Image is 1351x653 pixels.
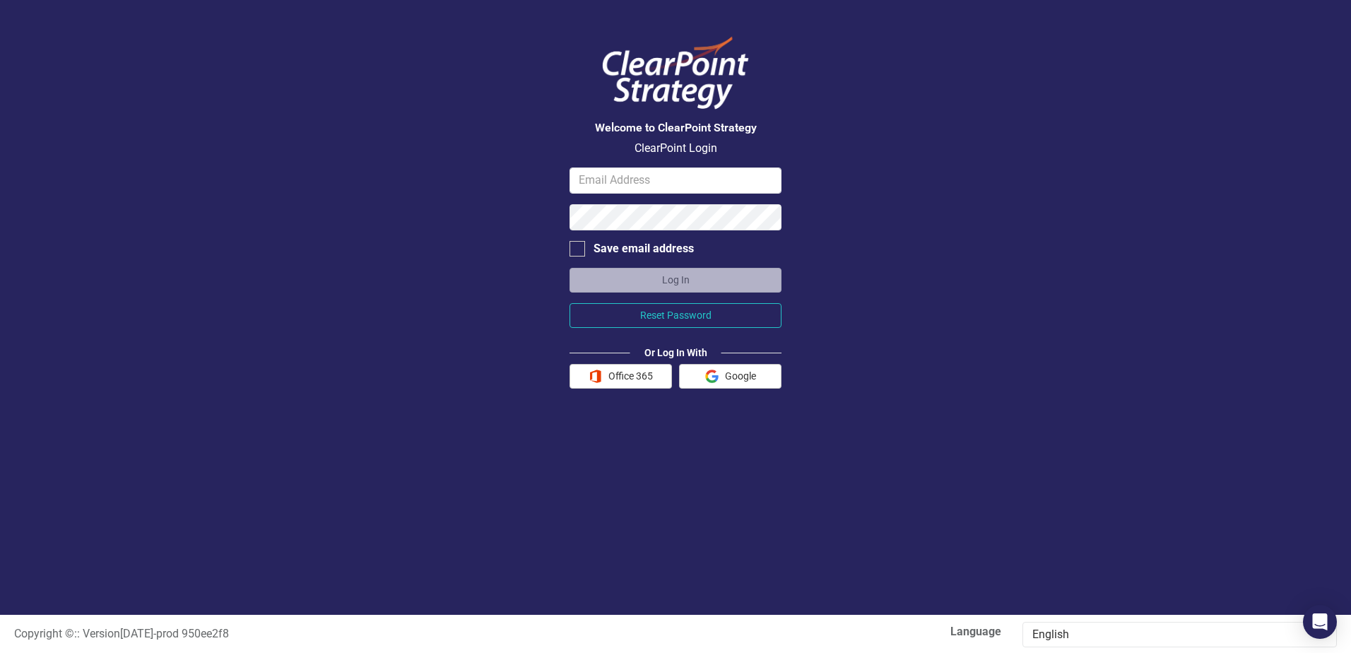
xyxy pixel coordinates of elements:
[4,626,675,642] div: :: Version [DATE] - prod 950ee2f8
[570,268,781,293] button: Log In
[570,303,781,328] button: Reset Password
[1303,605,1337,639] div: Open Intercom Messenger
[1032,627,1312,643] div: English
[630,346,721,360] div: Or Log In With
[679,364,781,389] button: Google
[570,122,781,134] h3: Welcome to ClearPoint Strategy
[570,141,781,157] p: ClearPoint Login
[14,627,74,640] span: Copyright ©
[594,241,694,257] div: Save email address
[570,364,672,389] button: Office 365
[686,624,1001,640] label: Language
[705,370,719,383] img: Google
[589,370,602,383] img: Office 365
[570,167,781,194] input: Email Address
